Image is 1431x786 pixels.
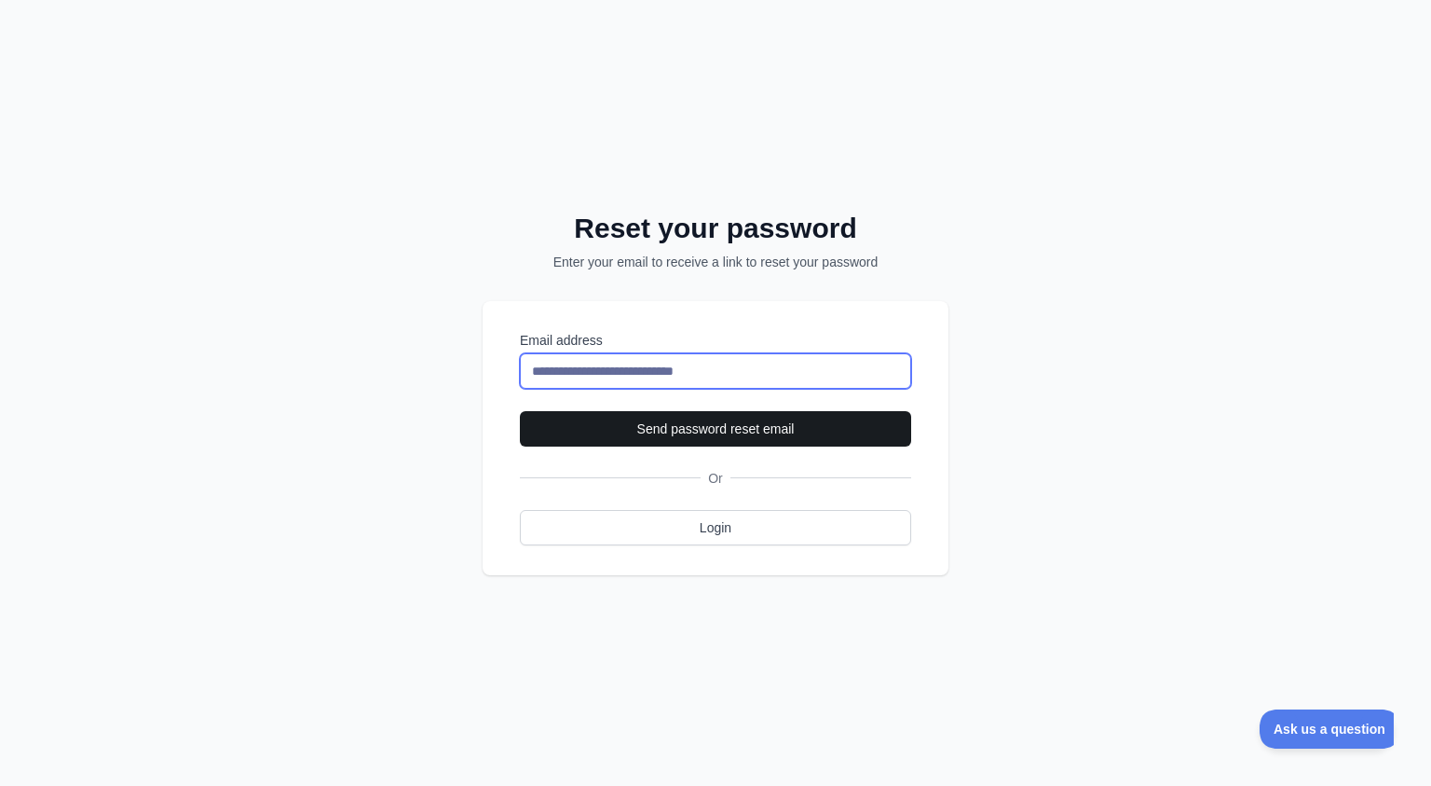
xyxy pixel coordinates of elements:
[507,253,924,271] p: Enter your email to receive a link to reset your password
[507,212,924,245] h2: Reset your password
[701,469,730,488] span: Or
[1260,710,1394,749] iframe: Toggle Customer Support
[520,331,911,350] label: Email address
[520,510,911,545] a: Login
[520,411,911,447] button: Send password reset email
